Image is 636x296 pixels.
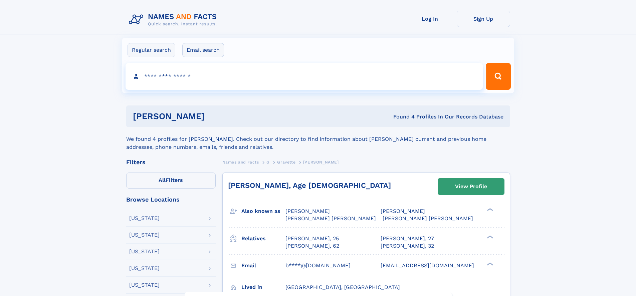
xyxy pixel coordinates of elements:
span: [PERSON_NAME] [285,208,330,214]
a: View Profile [438,179,504,195]
a: [PERSON_NAME], 32 [381,242,434,250]
label: Email search [182,43,224,57]
a: [PERSON_NAME], Age [DEMOGRAPHIC_DATA] [228,181,391,190]
span: [GEOGRAPHIC_DATA], [GEOGRAPHIC_DATA] [285,284,400,290]
span: Gravette [277,160,295,165]
label: Filters [126,173,216,189]
div: Filters [126,159,216,165]
a: Gravette [277,158,295,166]
a: Log In [403,11,457,27]
span: [PERSON_NAME] [PERSON_NAME] [383,215,473,222]
input: search input [126,63,483,90]
div: Browse Locations [126,197,216,203]
h1: [PERSON_NAME] [133,112,299,120]
div: [US_STATE] [129,282,160,288]
div: [US_STATE] [129,216,160,221]
div: ❯ [485,262,493,266]
span: [PERSON_NAME] [303,160,339,165]
span: All [159,177,166,183]
div: View Profile [455,179,487,194]
label: Regular search [128,43,175,57]
div: [US_STATE] [129,232,160,238]
span: [PERSON_NAME] [381,208,425,214]
span: [PERSON_NAME] [PERSON_NAME] [285,215,376,222]
div: [US_STATE] [129,266,160,271]
span: G [266,160,270,165]
a: Names and Facts [222,158,259,166]
div: Found 4 Profiles In Our Records Database [299,113,503,120]
div: ❯ [485,208,493,212]
h3: Also known as [241,206,285,217]
a: [PERSON_NAME], 62 [285,242,339,250]
div: We found 4 profiles for [PERSON_NAME]. Check out our directory to find information about [PERSON_... [126,127,510,151]
h3: Email [241,260,285,271]
a: [PERSON_NAME], 27 [381,235,434,242]
a: G [266,158,270,166]
h3: Lived in [241,282,285,293]
h3: Relatives [241,233,285,244]
a: [PERSON_NAME], 25 [285,235,339,242]
button: Search Button [486,63,510,90]
img: Logo Names and Facts [126,11,222,29]
div: [US_STATE] [129,249,160,254]
a: Sign Up [457,11,510,27]
div: ❯ [485,235,493,239]
span: [EMAIL_ADDRESS][DOMAIN_NAME] [381,262,474,269]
